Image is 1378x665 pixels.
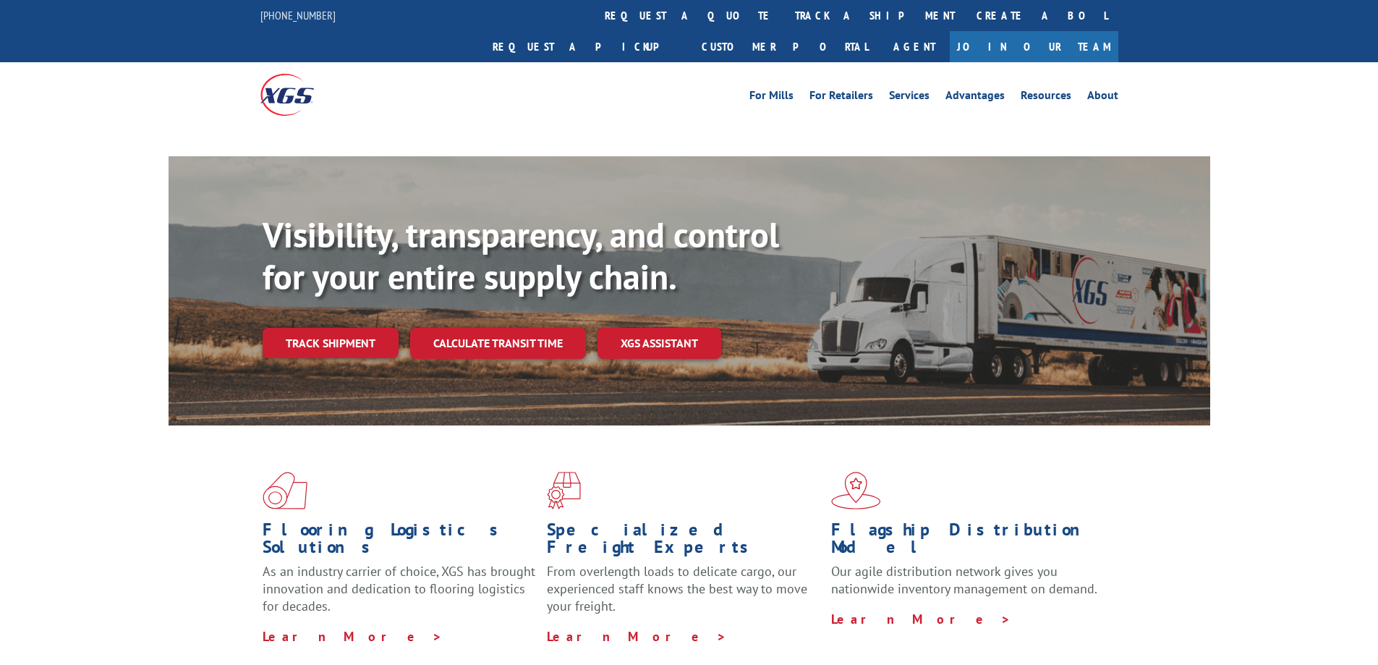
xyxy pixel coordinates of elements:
[1021,90,1071,106] a: Resources
[950,31,1118,62] a: Join Our Team
[547,521,820,563] h1: Specialized Freight Experts
[831,521,1105,563] h1: Flagship Distribution Model
[831,611,1011,627] a: Learn More >
[597,328,721,359] a: XGS ASSISTANT
[749,90,794,106] a: For Mills
[263,628,443,645] a: Learn More >
[879,31,950,62] a: Agent
[260,8,336,22] a: [PHONE_NUMBER]
[831,472,881,509] img: xgs-icon-flagship-distribution-model-red
[831,563,1097,597] span: Our agile distribution network gives you nationwide inventory management on demand.
[1087,90,1118,106] a: About
[482,31,691,62] a: Request a pickup
[547,563,820,627] p: From overlength loads to delicate cargo, our experienced staff knows the best way to move your fr...
[263,521,536,563] h1: Flooring Logistics Solutions
[691,31,879,62] a: Customer Portal
[547,472,581,509] img: xgs-icon-focused-on-flooring-red
[547,628,727,645] a: Learn More >
[263,472,307,509] img: xgs-icon-total-supply-chain-intelligence-red
[263,563,535,614] span: As an industry carrier of choice, XGS has brought innovation and dedication to flooring logistics...
[263,212,779,299] b: Visibility, transparency, and control for your entire supply chain.
[263,328,399,358] a: Track shipment
[809,90,873,106] a: For Retailers
[889,90,930,106] a: Services
[410,328,586,359] a: Calculate transit time
[945,90,1005,106] a: Advantages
